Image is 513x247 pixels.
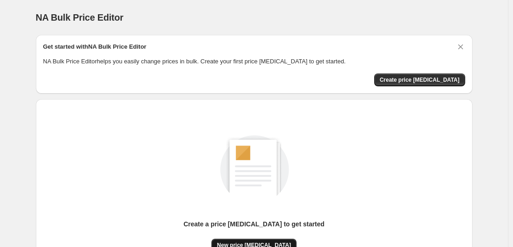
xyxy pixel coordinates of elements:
[183,219,325,229] p: Create a price [MEDICAL_DATA] to get started
[36,12,124,22] span: NA Bulk Price Editor
[43,42,147,51] h2: Get started with NA Bulk Price Editor
[374,73,465,86] button: Create price change job
[456,42,465,51] button: Dismiss card
[43,57,465,66] p: NA Bulk Price Editor helps you easily change prices in bulk. Create your first price [MEDICAL_DAT...
[380,76,460,84] span: Create price [MEDICAL_DATA]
